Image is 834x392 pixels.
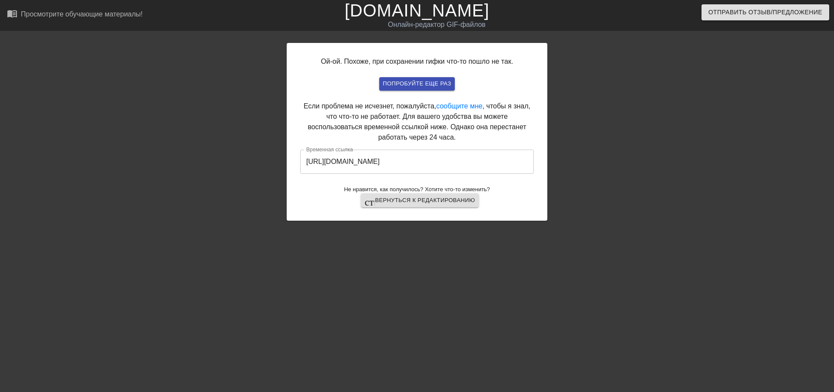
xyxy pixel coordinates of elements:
font: стрелка_назад [364,195,433,206]
font: Онлайн-редактор GIF-файлов [388,21,486,28]
input: голый [300,150,534,174]
font: Ой-ой. Похоже, при сохранении гифки что-то пошло не так. [321,58,513,65]
a: сообщите мне [436,102,482,110]
font: menu_book [7,8,17,19]
button: Попробуйте еще раз [379,77,454,91]
button: Отправить отзыв/предложение [702,4,829,20]
a: Просмотрите обучающие материалы! [7,8,143,22]
font: Отправить отзыв/предложение [708,9,822,16]
font: Не нравится, как получилось? Хотите что-то изменить? [344,186,490,193]
a: [DOMAIN_NAME] [344,1,489,20]
button: Вернуться к редактированию [361,193,478,207]
font: , чтобы я знал, что что-то не работает. Для вашего удобства вы можете воспользоваться временной с... [308,102,530,141]
font: Попробуйте еще раз [383,80,451,87]
font: Если проблема не исчезнет, пожалуйста, [304,102,436,110]
font: Просмотрите обучающие материалы! [21,10,143,18]
font: Вернуться к редактированию [375,197,475,203]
